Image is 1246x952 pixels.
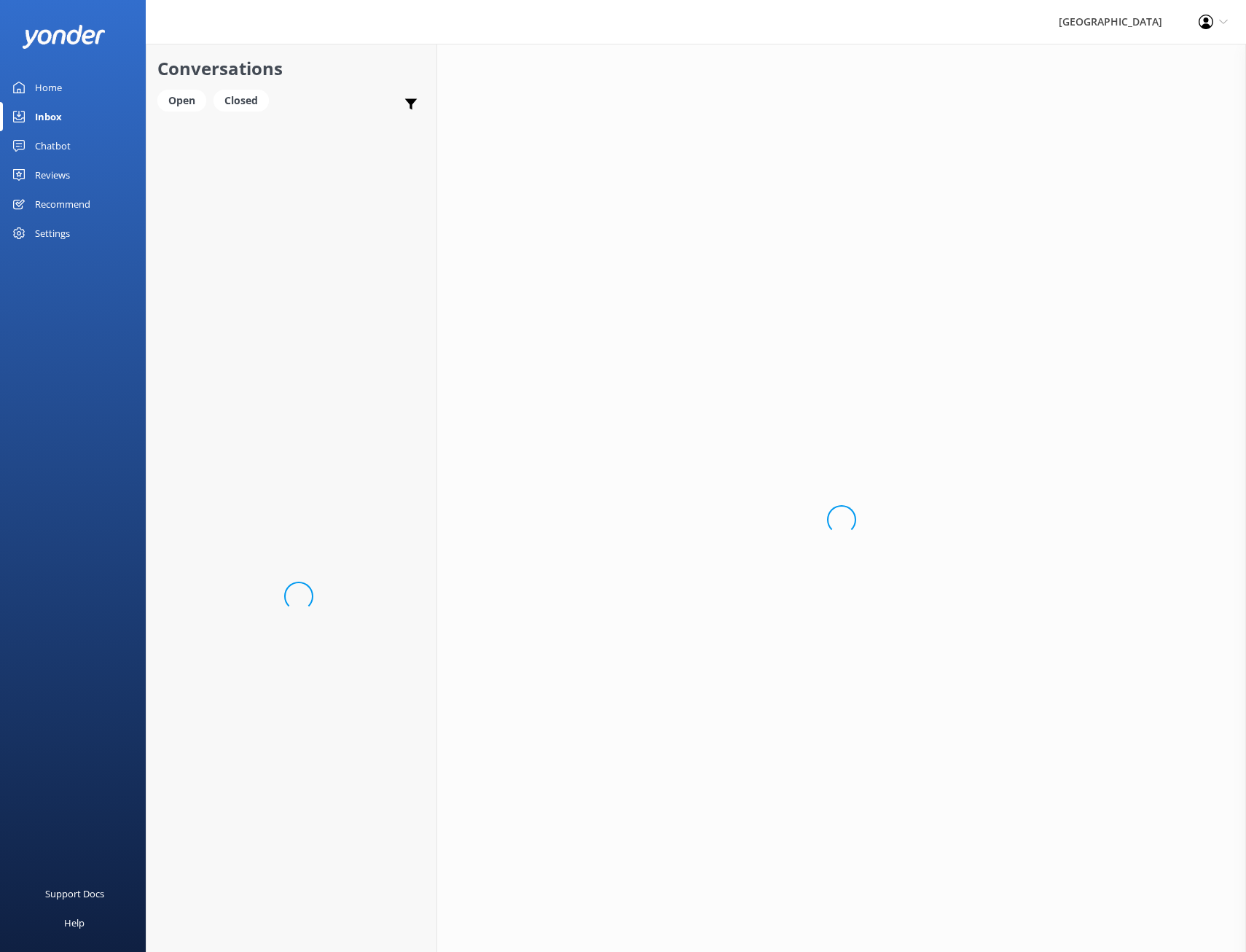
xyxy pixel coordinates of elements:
div: Closed [213,90,269,112]
div: Open [157,90,206,112]
h2: Conversations [157,55,426,82]
a: Open [157,92,213,108]
div: Settings [35,219,70,248]
div: Reviews [35,160,70,190]
div: Recommend [35,190,90,219]
div: Support Docs [45,879,104,908]
div: Help [64,908,85,937]
img: yonder-white-logo.png [22,25,106,49]
a: Closed [213,92,276,108]
div: Chatbot [35,131,71,160]
div: Home [35,73,62,102]
div: Inbox [35,102,62,131]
